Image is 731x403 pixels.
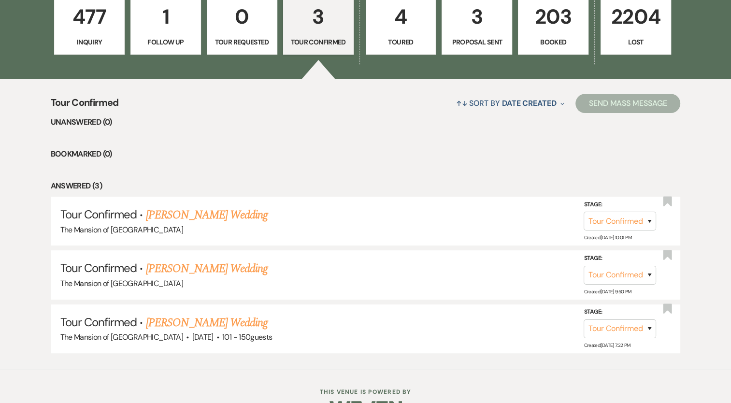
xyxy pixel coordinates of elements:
[372,0,430,33] p: 4
[146,260,268,277] a: [PERSON_NAME] Wedding
[524,37,582,47] p: Booked
[137,0,195,33] p: 1
[51,116,681,129] li: Unanswered (0)
[584,307,656,317] label: Stage:
[584,253,656,264] label: Stage:
[146,206,268,224] a: [PERSON_NAME] Wedding
[584,234,631,241] span: Created: [DATE] 10:01 PM
[51,180,681,192] li: Answered (3)
[60,37,118,47] p: Inquiry
[137,37,195,47] p: Follow Up
[60,225,184,235] span: The Mansion of [GEOGRAPHIC_DATA]
[607,37,665,47] p: Lost
[452,90,568,116] button: Sort By Date Created
[584,288,631,295] span: Created: [DATE] 9:50 PM
[146,314,268,331] a: [PERSON_NAME] Wedding
[60,332,184,342] span: The Mansion of [GEOGRAPHIC_DATA]
[372,37,430,47] p: Toured
[448,0,506,33] p: 3
[213,37,271,47] p: Tour Requested
[584,200,656,210] label: Stage:
[60,207,137,222] span: Tour Confirmed
[222,332,272,342] span: 101 - 150 guests
[60,260,137,275] span: Tour Confirmed
[60,315,137,330] span: Tour Confirmed
[60,278,184,288] span: The Mansion of [GEOGRAPHIC_DATA]
[60,0,118,33] p: 477
[584,342,630,348] span: Created: [DATE] 7:22 PM
[607,0,665,33] p: 2204
[289,0,347,33] p: 3
[502,98,557,108] span: Date Created
[289,37,347,47] p: Tour Confirmed
[575,94,681,113] button: Send Mass Message
[51,148,681,160] li: Bookmarked (0)
[456,98,468,108] span: ↑↓
[51,95,119,116] span: Tour Confirmed
[192,332,213,342] span: [DATE]
[448,37,506,47] p: Proposal Sent
[213,0,271,33] p: 0
[524,0,582,33] p: 203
